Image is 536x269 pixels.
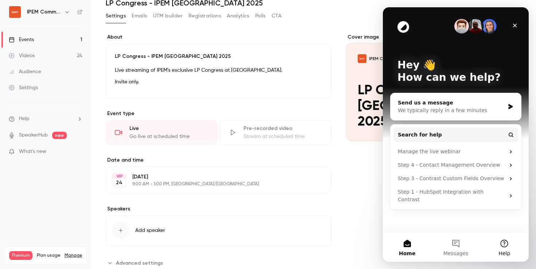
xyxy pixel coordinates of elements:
[106,257,167,269] button: Advanced settings
[116,259,163,267] span: Advanced settings
[129,125,208,132] div: Live
[106,33,331,41] label: About
[9,52,35,59] div: Videos
[27,8,61,16] h6: IPEM Community
[346,33,521,141] section: Cover image
[9,36,34,43] div: Events
[106,205,331,213] label: Speakers
[9,68,41,75] div: Audience
[132,181,293,187] p: 9:00 AM - 1:00 PM, [GEOGRAPHIC_DATA]/[GEOGRAPHIC_DATA]
[132,173,293,181] p: [DATE]
[383,7,529,262] iframe: Intercom live chat
[255,10,266,22] button: Polls
[106,257,331,269] section: Advanced settings
[37,253,60,258] span: Plan usage
[153,10,183,22] button: UTM builder
[106,215,331,245] button: Add speaker
[132,10,147,22] button: Emails
[346,33,521,41] label: Cover image
[129,133,208,140] div: Go live at scheduled time
[9,251,32,260] span: Premium
[106,10,126,22] button: Settings
[74,149,82,155] iframe: Noticeable Trigger
[116,179,123,186] p: 24
[19,148,46,155] span: What's new
[9,115,82,123] li: help-dropdown-opener
[9,84,38,91] div: Settings
[220,120,331,145] div: Pre-recorded videoStream at scheduled time
[106,120,217,145] div: LiveGo live at scheduled time
[189,10,221,22] button: Registrations
[115,66,322,75] p: Live streaming of IPEM's exclusive LP Congress at [GEOGRAPHIC_DATA].
[115,53,322,60] p: LP Congress - IPEM [GEOGRAPHIC_DATA] 2025
[244,125,322,132] div: Pre-recorded video
[135,227,165,234] span: Add speaker
[19,131,48,139] a: SpeakerHub
[115,78,322,86] p: Invite only.
[65,253,82,258] a: Manage
[227,10,249,22] button: Analytics
[106,110,331,117] p: Event type
[52,132,67,139] span: new
[106,157,331,164] label: Date and time
[19,115,30,123] span: Help
[272,10,281,22] button: CTA
[9,6,21,18] img: IPEM Community
[113,174,126,179] div: SEP
[244,133,322,140] div: Stream at scheduled time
